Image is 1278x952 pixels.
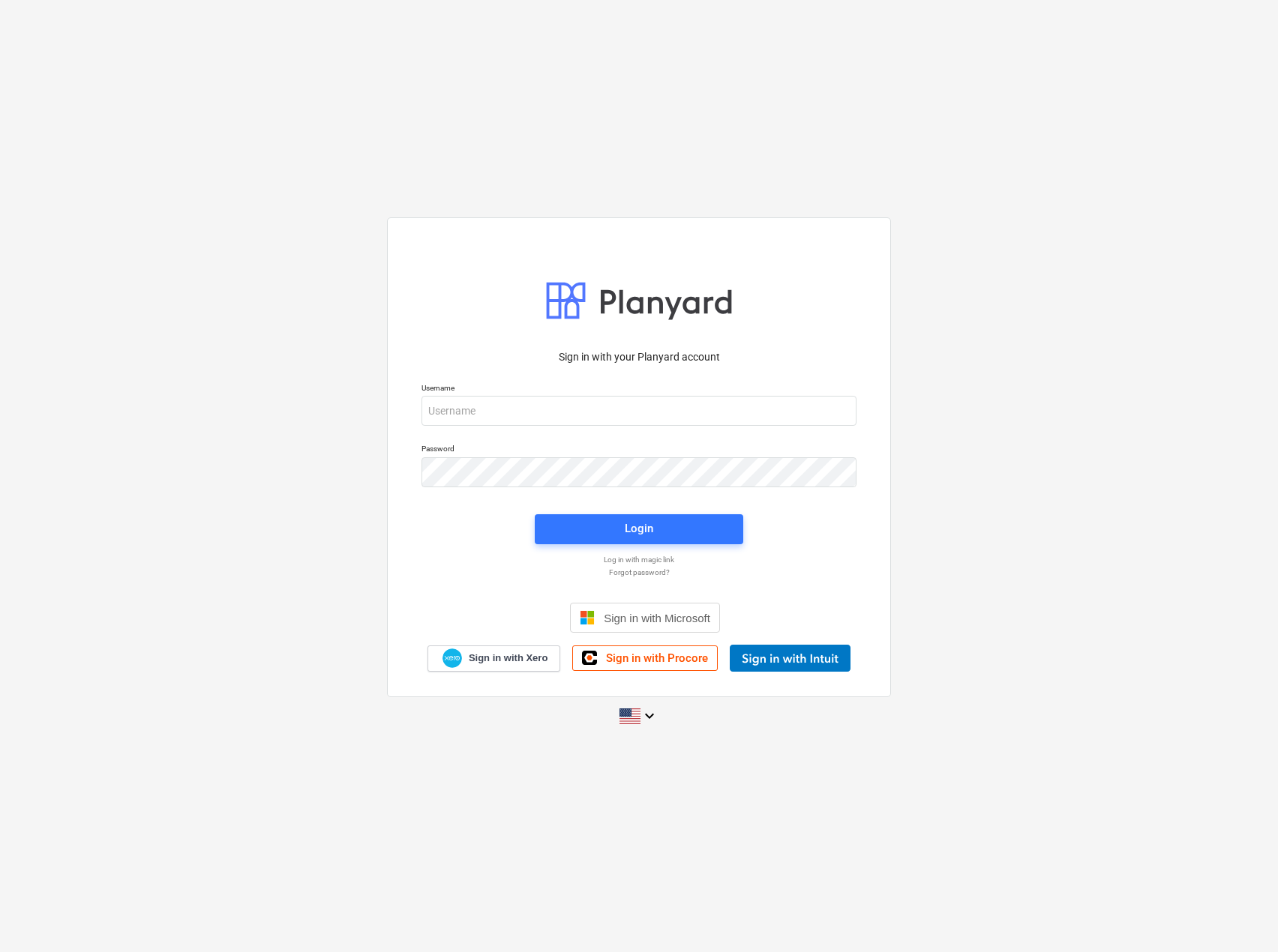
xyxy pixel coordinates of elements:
[469,651,547,665] span: Sign in with Xero
[421,383,856,396] p: Username
[604,612,710,624] span: Sign in with Microsoft
[421,396,856,426] input: Username
[640,707,658,725] i: keyboard_arrow_down
[580,610,595,625] img: Microsoft logo
[572,645,718,671] a: Sign in with Procore
[421,349,856,365] p: Sign in with your Planyard account
[535,514,743,544] button: Login
[414,567,864,577] a: Forgot password?
[421,444,856,457] p: Password
[442,648,462,669] img: Xero logo
[414,555,864,564] a: Log in with magic link
[625,519,653,538] div: Login
[606,651,708,665] span: Sign in with Procore
[427,645,561,672] a: Sign in with Xero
